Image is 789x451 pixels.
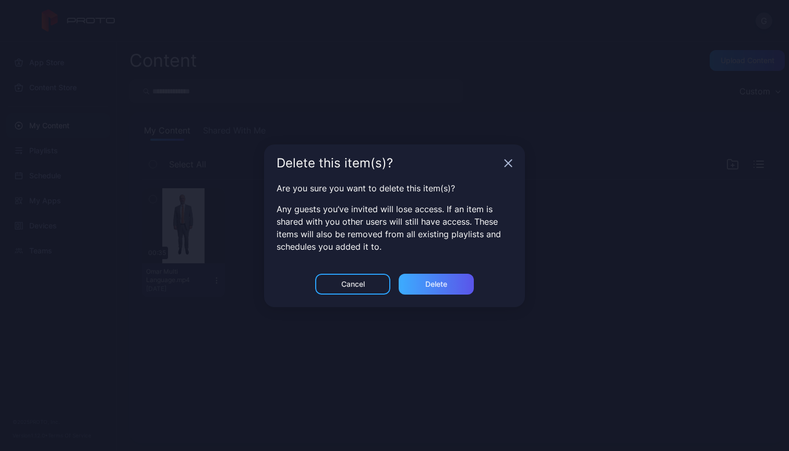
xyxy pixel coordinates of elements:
[399,274,474,295] button: Delete
[341,280,365,288] div: Cancel
[315,274,390,295] button: Cancel
[277,203,512,253] p: Any guests you’ve invited will lose access. If an item is shared with you other users will still ...
[425,280,447,288] div: Delete
[277,157,500,169] div: Delete this item(s)?
[277,182,512,194] p: Are you sure you want to delete this item(s)?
